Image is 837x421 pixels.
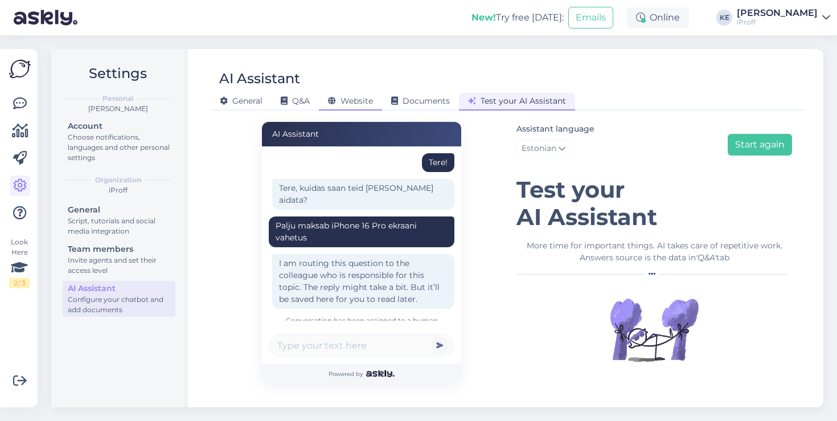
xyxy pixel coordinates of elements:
div: Choose notifications, languages and other personal settings [68,132,170,163]
div: AI Assistant [262,122,461,146]
div: Palju maksab iPhone 16 Pro ekraani vahetus [276,220,448,244]
div: Try free [DATE]: [471,11,564,24]
div: 2 / 3 [9,278,30,288]
div: Tere! [429,157,448,169]
button: Start again [728,134,792,156]
img: Askly Logo [9,58,31,80]
div: AI Assistant [219,68,300,89]
div: AI Assistant [68,283,170,295]
input: Type your text here [269,334,454,357]
i: 'Q&A' [696,252,716,263]
span: Estonian [522,142,556,155]
span: General [220,96,262,106]
div: Conversation has been assigned to a human [269,316,454,326]
div: General [68,204,170,216]
span: Test your AI Assistant [468,96,566,106]
div: Invite agents and set their access level [68,255,170,276]
button: Emails [568,7,613,28]
div: I am routing this question to the colleague who is responsible for this topic. The reply might ta... [272,254,454,309]
a: AccountChoose notifications, languages and other personal settings [63,118,175,165]
div: [PERSON_NAME] [737,9,818,18]
div: Tere, kuidas saan teid [PERSON_NAME] aidata? [272,179,454,210]
label: Assistant language [516,123,594,135]
span: Powered by [329,370,394,378]
img: Askly [366,370,394,377]
span: Documents [391,96,450,106]
div: [PERSON_NAME] [60,104,175,114]
div: Team members [68,243,170,255]
span: Website [328,96,373,106]
div: Look Here [9,237,30,288]
a: [PERSON_NAME]iProff [737,9,830,27]
b: Personal [102,93,134,104]
b: Organization [95,175,141,185]
a: Estonian [516,140,571,158]
div: iProff [60,185,175,195]
img: Illustration [609,284,700,375]
h2: Settings [60,63,175,84]
a: AI AssistantConfigure your chatbot and add documents [63,281,175,317]
a: GeneralScript, tutorials and social media integration [63,202,175,238]
div: Online [627,7,689,28]
div: Account [68,120,170,132]
b: New! [471,12,496,23]
a: Team membersInvite agents and set their access level [63,242,175,277]
div: KE [716,10,732,26]
div: iProff [737,18,818,27]
div: Script, tutorials and social media integration [68,216,170,236]
span: Q&A [281,96,310,106]
h1: Test your AI Assistant [516,176,792,231]
div: More time for important things. AI takes care of repetitive work. Answers source is the data in tab [516,240,792,264]
div: Configure your chatbot and add documents [68,295,170,315]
